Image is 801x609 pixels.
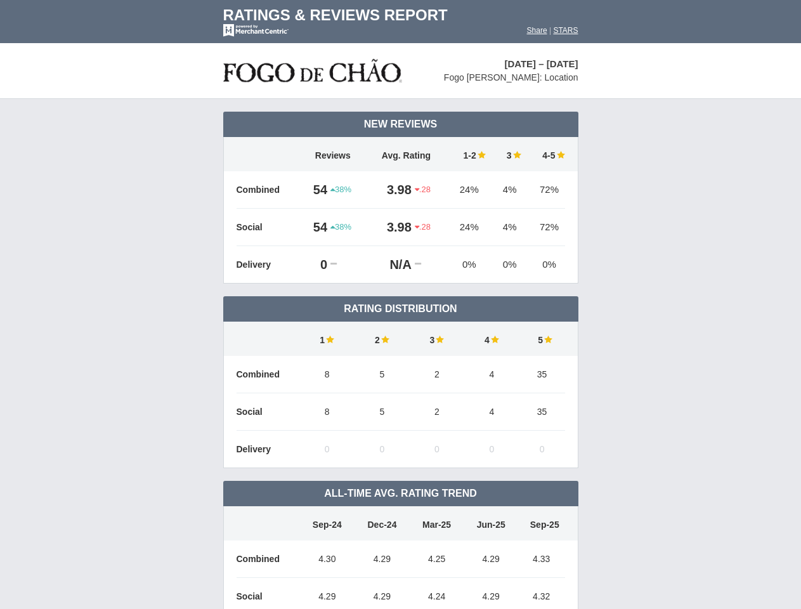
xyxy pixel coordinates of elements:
[415,184,431,195] span: .28
[549,26,551,35] span: |
[366,137,446,171] td: Avg. Rating
[434,444,440,454] span: 0
[410,322,465,356] td: 3
[476,150,486,159] img: star-full-15.png
[504,58,578,69] span: [DATE] – [DATE]
[464,540,518,578] td: 4.29
[528,137,565,171] td: 4-5
[415,221,431,233] span: .28
[325,335,334,344] img: star-full-15.png
[355,540,410,578] td: 4.29
[237,540,300,578] td: Combined
[355,356,410,393] td: 5
[410,356,465,393] td: 2
[489,444,494,454] span: 0
[223,481,578,506] td: All-Time Avg. Rating Trend
[325,444,330,454] span: 0
[330,184,351,195] span: 38%
[355,506,410,540] td: Dec-24
[518,540,565,578] td: 4.33
[464,322,519,356] td: 4
[366,209,415,246] td: 3.98
[237,246,300,284] td: Delivery
[237,356,300,393] td: Combined
[366,171,415,209] td: 3.98
[300,137,367,171] td: Reviews
[490,335,499,344] img: star-full-15.png
[379,444,384,454] span: 0
[300,171,331,209] td: 54
[528,209,565,246] td: 72%
[237,393,300,431] td: Social
[492,209,528,246] td: 4%
[553,26,578,35] a: STARS
[410,506,464,540] td: Mar-25
[300,356,355,393] td: 8
[446,209,492,246] td: 24%
[528,171,565,209] td: 72%
[518,506,565,540] td: Sep-25
[434,335,444,344] img: star-full-15.png
[355,322,410,356] td: 2
[410,393,465,431] td: 2
[492,171,528,209] td: 4%
[237,209,300,246] td: Social
[446,171,492,209] td: 24%
[300,540,355,578] td: 4.30
[492,246,528,284] td: 0%
[519,356,565,393] td: 35
[300,506,355,540] td: Sep-24
[446,137,492,171] td: 1-2
[410,540,464,578] td: 4.25
[512,150,521,159] img: star-full-15.png
[464,393,519,431] td: 4
[464,356,519,393] td: 4
[366,246,415,284] td: N/A
[519,393,565,431] td: 35
[464,506,518,540] td: Jun-25
[237,431,300,468] td: Delivery
[330,221,351,233] span: 38%
[223,112,578,137] td: New Reviews
[223,296,578,322] td: Rating Distribution
[380,335,389,344] img: star-full-15.png
[492,137,528,171] td: 3
[527,26,547,35] a: Share
[223,56,402,86] img: stars-fogo-de-chao-logo-50.png
[556,150,565,159] img: star-full-15.png
[528,246,565,284] td: 0%
[223,24,289,37] img: mc-powered-by-logo-white-103.png
[300,209,331,246] td: 54
[444,72,578,82] span: Fogo [PERSON_NAME]: Location
[355,393,410,431] td: 5
[519,322,565,356] td: 5
[300,393,355,431] td: 8
[446,246,492,284] td: 0%
[300,322,355,356] td: 1
[300,246,331,284] td: 0
[543,335,552,344] img: star-full-15.png
[540,444,545,454] span: 0
[237,171,300,209] td: Combined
